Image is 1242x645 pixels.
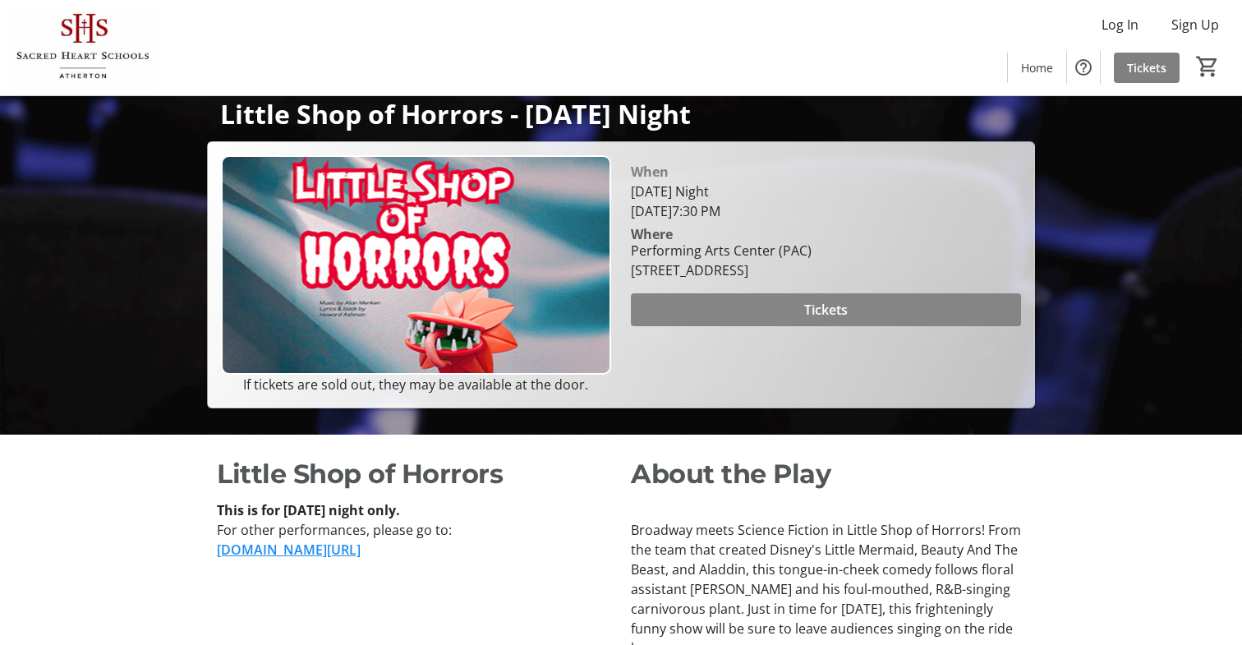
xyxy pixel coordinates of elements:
[631,241,812,260] div: Performing Arts Center (PAC)
[1102,15,1138,35] span: Log In
[1088,12,1152,38] button: Log In
[631,228,673,241] div: Where
[631,162,669,182] div: When
[631,182,1021,221] div: [DATE] Night [DATE]7:30 PM
[1021,59,1053,76] span: Home
[1067,51,1100,84] button: Help
[217,501,400,519] strong: This is for [DATE] night only.
[1114,53,1180,83] a: Tickets
[221,375,611,394] p: If tickets are sold out, they may be available at the door.
[631,260,812,280] div: [STREET_ADDRESS]
[631,454,1025,494] p: About the Play
[217,454,611,494] p: Little Shop of Horrors
[1008,53,1066,83] a: Home
[1127,59,1166,76] span: Tickets
[217,541,361,559] a: [DOMAIN_NAME][URL]
[221,155,611,375] img: Campaign CTA Media Photo
[1193,52,1222,81] button: Cart
[1171,15,1219,35] span: Sign Up
[631,293,1021,326] button: Tickets
[1158,12,1232,38] button: Sign Up
[10,7,156,89] img: Sacred Heart Schools, Atherton's Logo
[220,99,1022,128] p: Little Shop of Horrors - [DATE] Night
[804,300,848,320] span: Tickets
[217,520,611,540] p: For other performances, please go to:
